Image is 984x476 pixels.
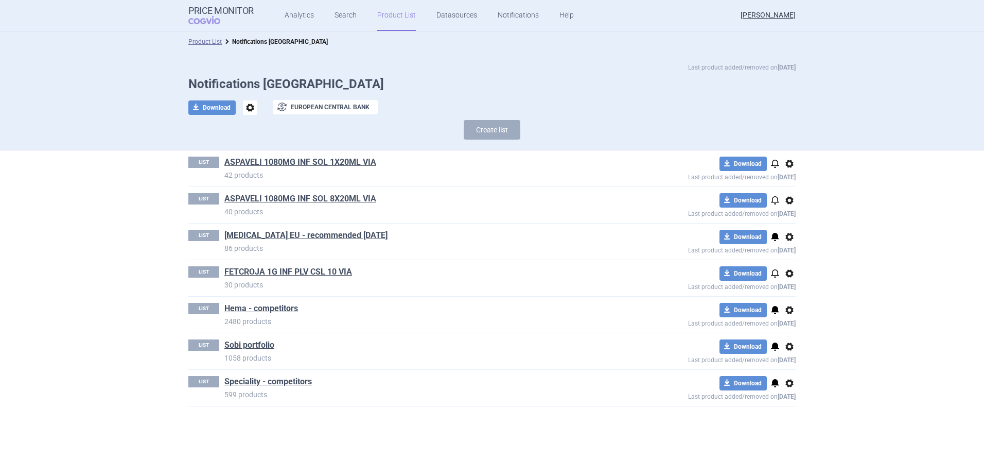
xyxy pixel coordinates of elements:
button: European Central Bank [273,100,378,114]
a: [MEDICAL_DATA] EU - recommended [DATE] [224,230,388,241]
strong: Notifications [GEOGRAPHIC_DATA] [232,38,328,45]
h1: Sobi portfolio [224,339,613,353]
li: Notifications Europe [222,37,328,47]
button: Download [719,266,767,281]
p: Last product added/removed on [613,281,796,291]
h1: ASPAVELI 1080MG INF SOL 8X20ML VIA [224,193,613,207]
button: Download [719,157,767,171]
strong: [DATE] [778,174,796,181]
p: LIST [188,303,219,314]
h1: Doptelet EU - recommended 26.1.2023 [224,230,613,243]
strong: [DATE] [778,283,796,291]
p: Last product added/removed on [613,390,796,400]
p: LIST [188,266,219,278]
button: Download [719,339,767,354]
a: Price MonitorCOGVIO [188,6,254,25]
strong: [DATE] [778,320,796,327]
p: 42 products [224,170,613,180]
a: Speciality - competitors [224,376,312,387]
h1: Speciality - competitors [224,376,613,389]
p: Last product added/removed on [613,171,796,181]
button: Download [719,376,767,390]
button: Download [719,193,767,208]
p: 30 products [224,280,613,290]
a: Hema - competitors [224,303,298,314]
p: Last product added/removed on [613,354,796,364]
h1: ASPAVELI 1080MG INF SOL 1X20ML VIA [224,157,613,170]
strong: Price Monitor [188,6,254,16]
p: 2480 products [224,316,613,327]
strong: [DATE] [778,210,796,217]
strong: [DATE] [778,64,796,71]
button: Download [719,230,767,244]
button: Download [188,100,236,115]
a: ASPAVELI 1080MG INF SOL 8X20ML VIA [224,193,376,205]
a: ASPAVELI 1080MG INF SOL 1X20ML VIA [224,157,376,168]
p: LIST [188,230,219,241]
a: Product List [188,38,222,45]
p: LIST [188,339,219,351]
p: Last product added/removed on [688,62,796,73]
p: 599 products [224,389,613,400]
strong: [DATE] [778,247,796,254]
p: 40 products [224,207,613,217]
p: LIST [188,376,219,387]
span: COGVIO [188,16,235,24]
p: Last product added/removed on [613,317,796,327]
p: LIST [188,157,219,168]
li: Product List [188,37,222,47]
button: Download [719,303,767,317]
h1: Hema - competitors [224,303,613,316]
p: 86 products [224,243,613,253]
p: LIST [188,193,219,205]
p: 1058 products [224,353,613,363]
p: Last product added/removed on [613,208,796,217]
h1: Notifications [GEOGRAPHIC_DATA] [188,77,796,92]
strong: [DATE] [778,393,796,400]
a: FETCROJA 1G INF PLV CSL 10 VIA [224,266,352,278]
h1: FETCROJA 1G INF PLV CSL 10 VIA [224,266,613,280]
strong: [DATE] [778,356,796,364]
a: Sobi portfolio [224,339,274,351]
button: Create list [464,120,520,140]
p: Last product added/removed on [613,244,796,254]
